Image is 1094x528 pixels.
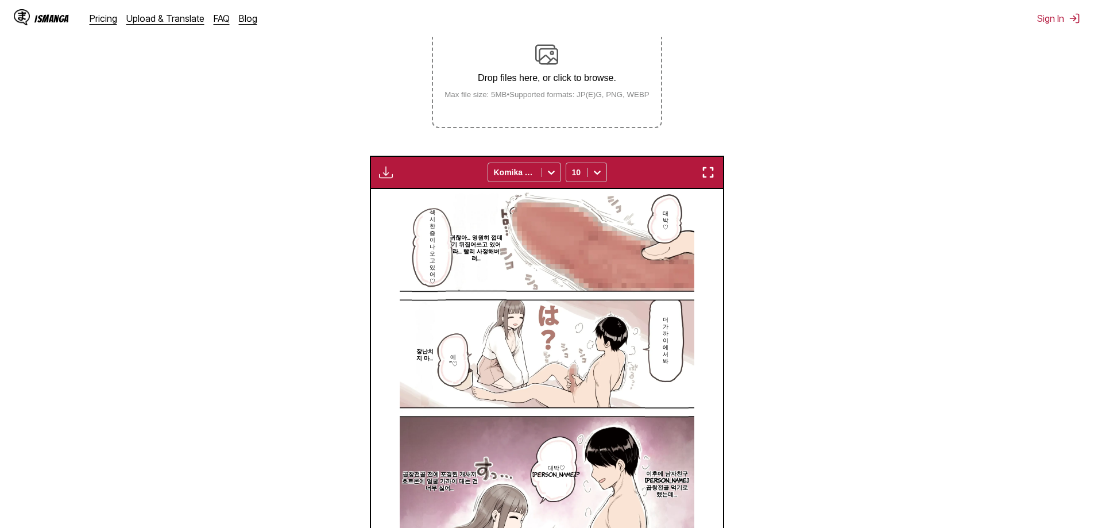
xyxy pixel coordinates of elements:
a: FAQ [214,13,230,24]
p: 대박♡ [PERSON_NAME]? [530,461,582,480]
a: IsManga LogoIsManga [14,9,90,28]
p: 대박♡ [660,207,671,232]
img: Sign out [1069,13,1080,24]
p: 에~♡ [447,350,460,369]
small: Max file size: 5MB • Supported formats: JP(E)G, PNG, WEBP [435,90,659,99]
img: Enter fullscreen [701,165,715,179]
p: 귀찮아… 영원히 껍데기 뒤집어쓰고 있어라… 빨리 사정해버려… [446,231,507,263]
img: Download translated images [379,165,393,179]
button: Sign In [1037,13,1080,24]
p: 장난치지 마… [412,345,438,363]
a: Pricing [90,13,117,24]
a: Blog [239,13,257,24]
p: 곱창전골 전에 포경된 개새끼 호르몬에 얼굴 가까이 대는 건 너무 싫어… [400,468,480,493]
a: Upload & Translate [126,13,204,24]
p: Drop files here, or click to browse. [435,73,659,83]
p: 더 가까이에서 봐 [660,313,671,366]
p: 섹시한 즙이 나오고 있어♡ [425,206,439,286]
p: 이후에 남자친구[PERSON_NAME] 곱창전골 먹기로 했는데… [643,467,691,499]
div: IsManga [34,13,69,24]
img: IsManga Logo [14,9,30,25]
